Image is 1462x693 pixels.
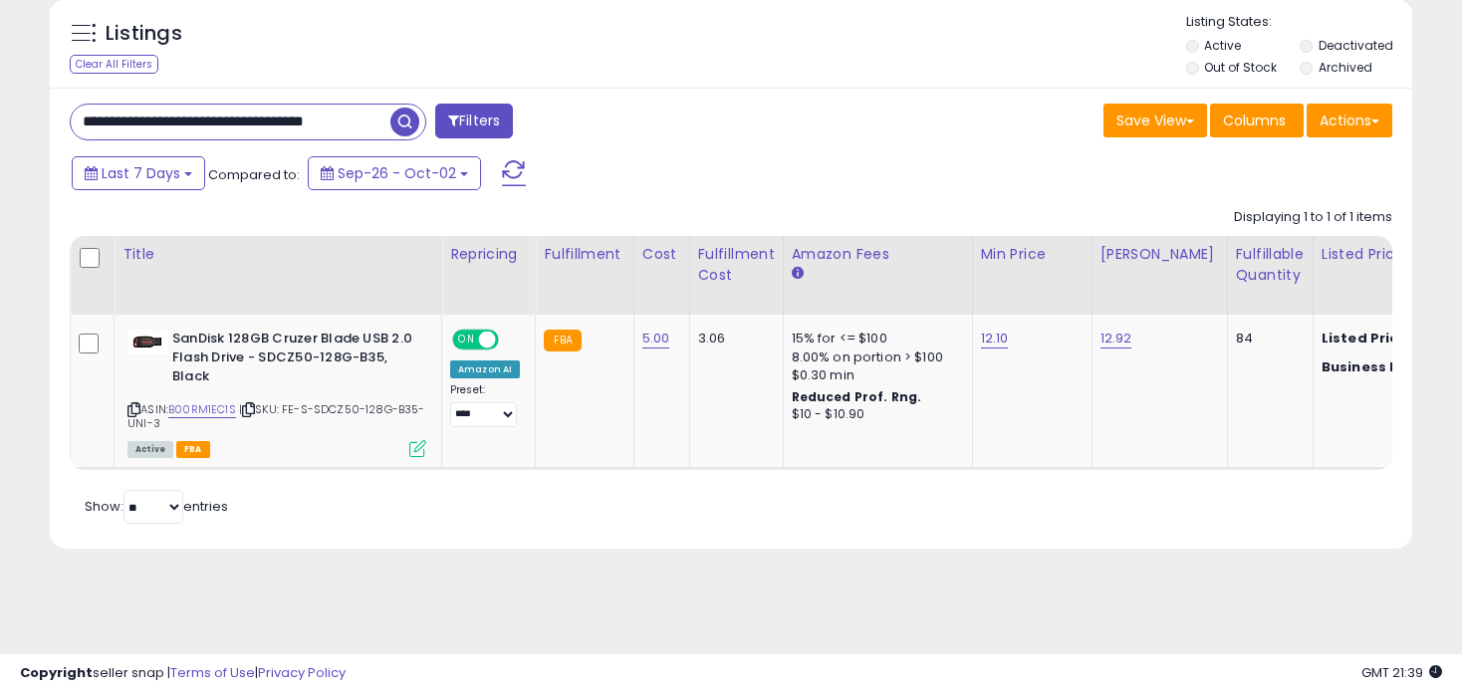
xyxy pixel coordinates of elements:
div: $10 - $10.90 [792,406,957,423]
div: ASIN: [127,330,426,455]
b: Business Price: [1322,357,1431,376]
button: Filters [435,104,513,138]
div: Repricing [450,244,527,265]
label: Archived [1319,59,1372,76]
a: 5.00 [642,329,670,348]
div: 3.06 [698,330,768,347]
div: Cost [642,244,681,265]
div: Title [122,244,433,265]
div: [PERSON_NAME] [1100,244,1219,265]
button: Actions [1307,104,1392,137]
small: FBA [544,330,581,351]
div: 8.00% on portion > $100 [792,348,957,366]
div: Preset: [450,383,520,428]
button: Sep-26 - Oct-02 [308,156,481,190]
span: Last 7 Days [102,163,180,183]
div: Amazon Fees [792,244,964,265]
span: Show: entries [85,497,228,516]
div: Displaying 1 to 1 of 1 items [1234,208,1392,227]
b: SanDisk 128GB Cruzer Blade USB 2.0 Flash Drive - SDCZ50-128G-B35, Black [172,330,414,390]
label: Deactivated [1319,37,1393,54]
span: Sep-26 - Oct-02 [338,163,456,183]
a: Terms of Use [170,663,255,682]
a: B00RM1EC1S [168,401,236,418]
div: Amazon AI [450,360,520,378]
label: Out of Stock [1204,59,1277,76]
strong: Copyright [20,663,93,682]
h5: Listings [106,20,182,48]
div: $0.30 min [792,366,957,384]
small: Amazon Fees. [792,265,804,283]
a: 12.92 [1100,329,1132,348]
div: 15% for <= $100 [792,330,957,347]
span: All listings currently available for purchase on Amazon [127,441,173,458]
div: Clear All Filters [70,55,158,74]
b: Reduced Prof. Rng. [792,388,922,405]
div: Fulfillment Cost [698,244,775,286]
button: Last 7 Days [72,156,205,190]
span: ON [454,332,479,348]
span: Compared to: [208,165,300,184]
button: Columns [1210,104,1304,137]
div: Fulfillable Quantity [1236,244,1305,286]
div: 84 [1236,330,1298,347]
span: FBA [176,441,210,458]
span: 2025-10-10 21:39 GMT [1361,663,1442,682]
button: Save View [1103,104,1207,137]
a: Privacy Policy [258,663,346,682]
div: seller snap | | [20,664,346,683]
label: Active [1204,37,1241,54]
a: 12.10 [981,329,1009,348]
b: Listed Price: [1322,329,1412,347]
span: Columns [1223,111,1286,130]
img: 310mw9KTJvL._SL40_.jpg [127,330,167,354]
div: Min Price [981,244,1084,265]
div: Fulfillment [544,244,624,265]
span: OFF [496,332,528,348]
p: Listing States: [1186,13,1412,32]
span: | SKU: FE-S-SDCZ50-128G-B35-UNI-3 [127,401,425,431]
